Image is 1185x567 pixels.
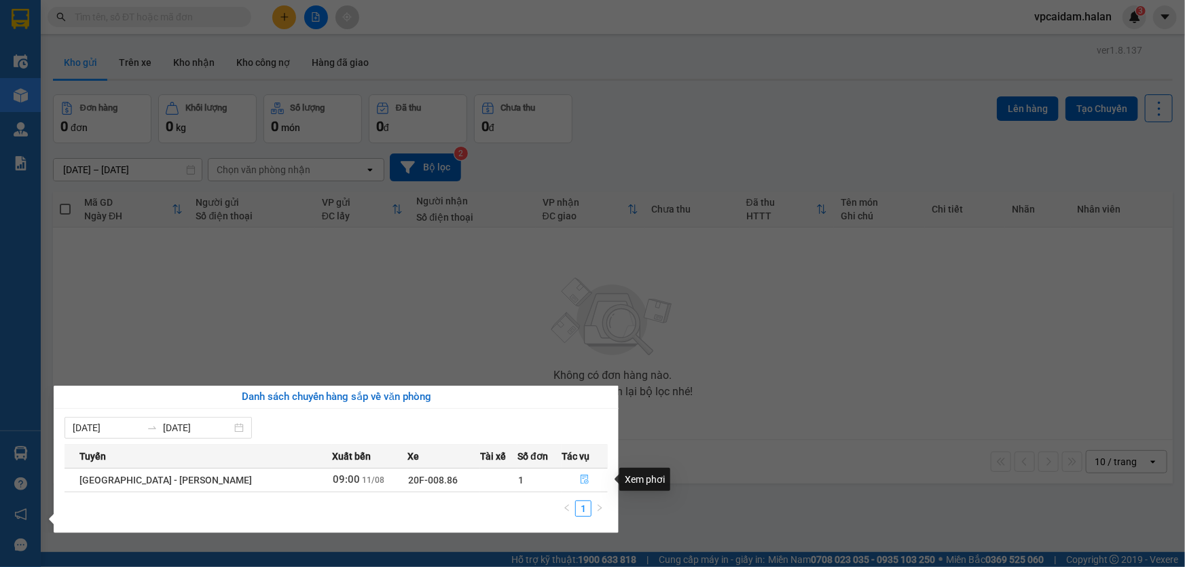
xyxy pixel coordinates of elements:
span: swap-right [147,422,158,433]
a: 1 [576,501,591,516]
span: Xe [407,449,419,464]
span: to [147,422,158,433]
button: file-done [562,469,607,491]
li: Next Page [591,500,608,517]
span: 11/08 [362,475,384,485]
button: left [559,500,575,517]
div: Xem phơi [619,468,670,491]
span: Tác vụ [562,449,589,464]
li: Previous Page [559,500,575,517]
span: 1 [518,475,524,486]
span: [GEOGRAPHIC_DATA] - [PERSON_NAME] [79,475,252,486]
span: Số đơn [517,449,548,464]
span: Tuyến [79,449,106,464]
div: Danh sách chuyến hàng sắp về văn phòng [65,389,608,405]
li: 1 [575,500,591,517]
span: Tài xế [480,449,506,464]
input: Đến ngày [163,420,232,435]
input: Từ ngày [73,420,141,435]
span: left [563,504,571,512]
span: right [596,504,604,512]
span: 09:00 [333,473,360,486]
span: 20F-008.86 [408,475,458,486]
span: file-done [580,475,589,486]
span: Xuất bến [332,449,371,464]
button: right [591,500,608,517]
